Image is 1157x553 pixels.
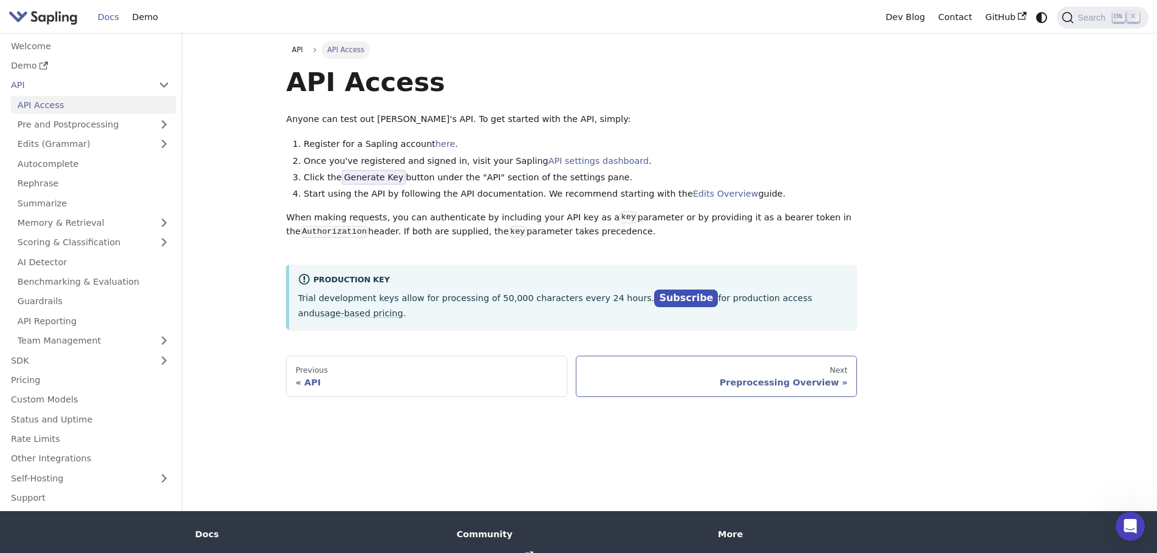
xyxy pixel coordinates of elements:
li: Start using the API by following the API documentation. We recommend starting with the guide. [304,187,857,202]
div: Docs [195,529,439,540]
p: Anyone can test out [PERSON_NAME]'s API. To get started with the API, simply: [286,112,857,127]
a: GitHub [978,8,1032,27]
a: Memory & Retrieval [11,214,176,232]
span: API Access [321,41,370,58]
a: Team Management [11,332,176,350]
a: Summarize [11,194,176,212]
button: Switch between dark and light mode (currently system mode) [1033,8,1051,26]
div: Preprocessing Overview [585,377,848,388]
a: Scoring & Classification [11,234,176,251]
span: Generate Key [342,170,406,185]
code: Authorization [301,226,368,238]
p: When making requests, you can authenticate by including your API key as a parameter or by providi... [286,211,857,240]
a: Other Integrations [4,450,176,467]
li: Register for a Sapling account . [304,137,857,152]
a: Pricing [4,371,176,389]
a: usage-based pricing [315,308,403,318]
a: Demo [4,57,176,75]
a: Rephrase [11,175,176,192]
a: API Access [11,96,176,114]
a: Pre and Postprocessing [11,116,176,134]
a: Dev Blog [879,8,931,27]
span: Search [1074,13,1113,22]
code: key [509,226,527,238]
a: Subscribe [654,290,718,307]
a: Docs [91,8,126,27]
a: Custom Models [4,391,176,409]
iframe: Intercom live chat [1116,512,1145,541]
li: Click the button under the "API" section of the settings pane. [304,171,857,185]
a: Autocomplete [11,155,176,172]
a: API [4,76,152,94]
a: here [435,139,455,149]
kbd: K [1127,12,1139,22]
img: Sapling.ai [9,8,78,26]
a: Support [4,489,176,507]
a: Contact [932,8,979,27]
a: Guardrails [11,293,176,310]
p: Trial development keys allow for processing of 50,000 characters every 24 hours. for production a... [298,290,848,321]
nav: Docs pages [286,356,857,397]
a: PreviousAPI [286,356,567,397]
a: Benchmarking & Evaluation [11,273,176,291]
span: API [292,46,303,54]
div: Previous [296,365,558,375]
nav: Breadcrumbs [286,41,857,58]
div: Production Key [298,273,848,288]
a: Status and Uptime [4,410,176,428]
a: Self-Hosting [4,469,176,487]
a: Welcome [4,37,176,55]
button: Collapse sidebar category 'API' [152,76,176,94]
a: Sapling.ai [9,8,82,26]
li: Once you've registered and signed in, visit your Sapling . [304,154,857,169]
a: Edits (Grammar) [11,135,176,153]
div: API [296,377,558,388]
a: API Reporting [11,312,176,330]
a: Demo [126,8,165,27]
h1: API Access [286,66,857,98]
a: NextPreprocessing Overview [576,356,857,397]
a: AI Detector [11,253,176,271]
div: Next [585,365,848,375]
button: Expand sidebar category 'SDK' [152,351,176,369]
a: SDK [4,351,152,369]
a: Rate Limits [4,430,176,448]
code: key [619,211,637,223]
a: Edits Overview [693,189,759,198]
a: API settings dashboard [548,156,649,166]
div: More [718,529,962,540]
div: Community [457,529,701,540]
button: Search (Ctrl+K) [1057,7,1148,29]
a: API [286,41,309,58]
